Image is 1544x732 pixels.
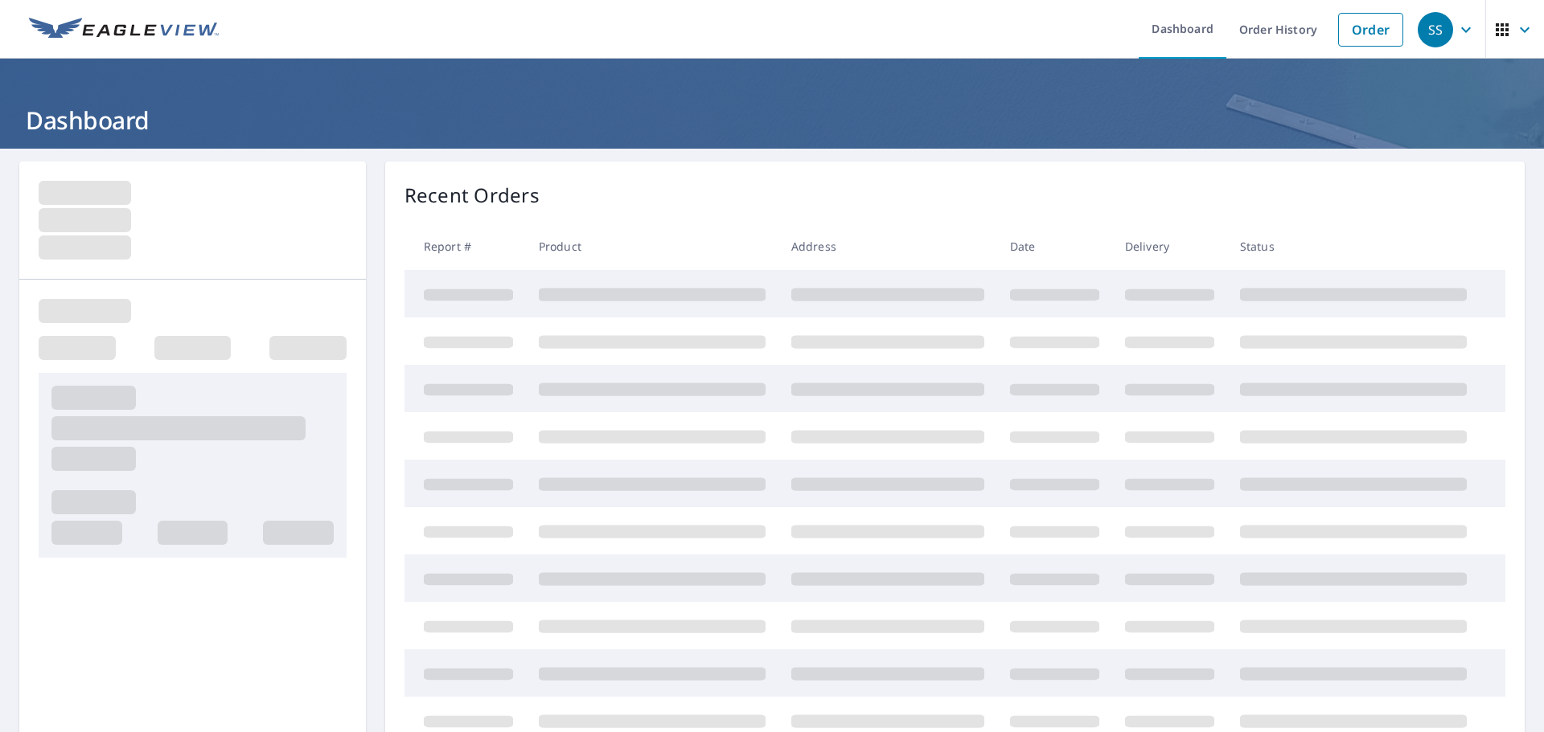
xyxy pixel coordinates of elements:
[19,104,1525,137] h1: Dashboard
[1227,223,1480,270] th: Status
[778,223,997,270] th: Address
[526,223,778,270] th: Product
[1112,223,1227,270] th: Delivery
[29,18,219,42] img: EV Logo
[404,181,540,210] p: Recent Orders
[1338,13,1403,47] a: Order
[404,223,526,270] th: Report #
[997,223,1112,270] th: Date
[1418,12,1453,47] div: SS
